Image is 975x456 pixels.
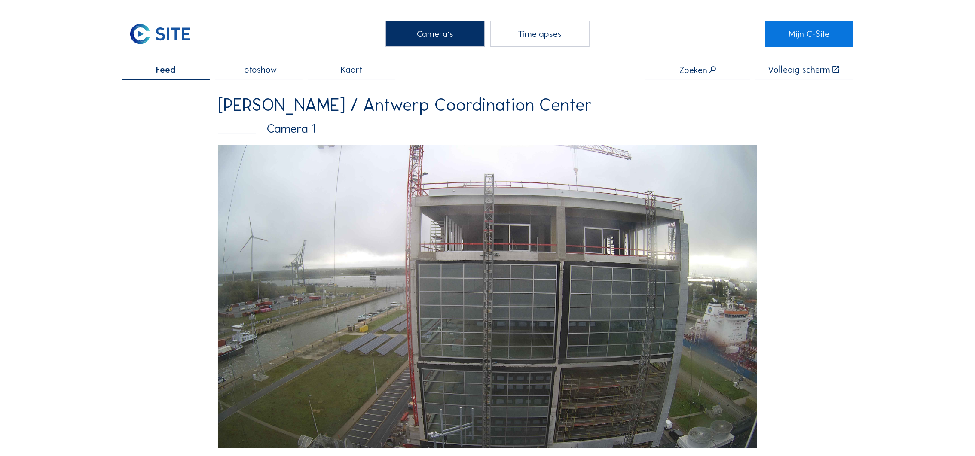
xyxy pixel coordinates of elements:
[156,65,175,74] span: Feed
[490,21,590,47] div: Timelapses
[385,21,485,47] div: Camera's
[122,21,199,47] img: C-SITE Logo
[768,65,830,74] div: Volledig scherm
[218,145,757,448] img: Image
[765,21,853,47] a: Mijn C-Site
[240,65,277,74] span: Fotoshow
[218,96,757,114] div: [PERSON_NAME] / Antwerp Coordination Center
[218,122,757,135] div: Camera 1
[122,21,210,47] a: C-SITE Logo
[341,65,362,74] span: Kaart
